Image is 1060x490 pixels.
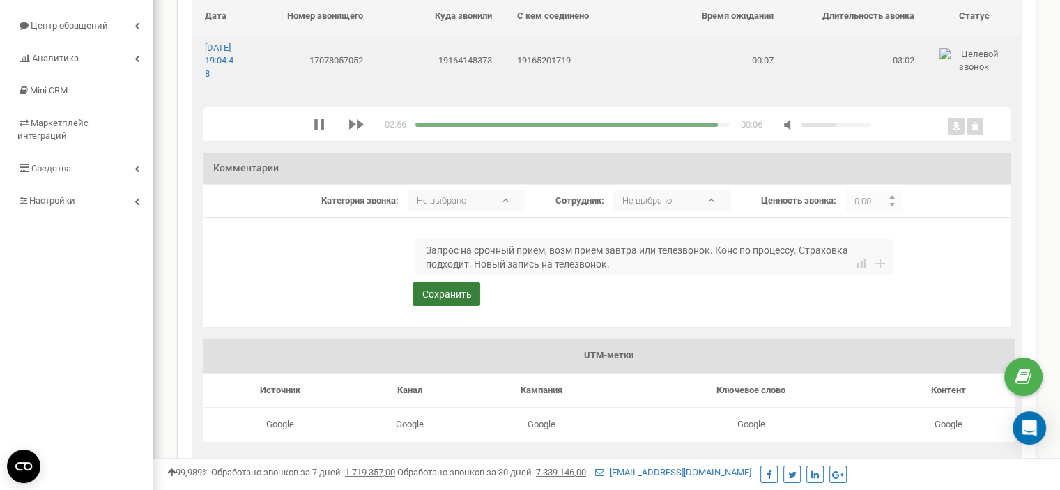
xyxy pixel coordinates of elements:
[710,190,731,211] b: ▾
[357,373,462,408] td: Канал
[7,450,40,483] button: Open CMP widget
[761,194,836,208] label: Ценность звонка:
[247,36,376,86] td: 17078057052
[738,118,762,132] div: duration
[463,408,621,443] td: Google
[939,48,1009,74] img: Целевой звонок
[505,190,525,211] b: ▾
[645,36,786,86] td: 00:07
[463,373,621,408] td: Кампания
[314,118,871,131] div: media player
[211,467,395,477] span: Обработано звонков за 7 дней :
[203,373,357,408] td: Источник
[205,43,233,79] a: [DATE] 19:04:48
[786,36,927,86] td: 03:02
[376,36,505,86] td: 19164148373
[29,195,75,206] span: Настройки
[621,408,882,443] td: Google
[595,467,751,477] a: [EMAIL_ADDRESS][DOMAIN_NAME]
[882,408,1015,443] td: Google
[621,373,882,408] td: Ключевое слово
[882,373,1015,408] td: Контент
[397,467,586,477] span: Обработано звонков за 30 дней :
[203,153,1011,184] h3: Комментарии
[505,36,645,86] td: 19165201719
[408,190,505,211] p: Не выбрано
[17,118,89,141] span: Маркетплейс интеграций
[32,53,79,63] span: Аналитика
[31,163,71,174] span: Средства
[555,194,604,208] label: Сотрудник:
[385,118,406,132] div: time
[413,282,480,306] button: Сохранить
[167,467,209,477] span: 99,989%
[1013,411,1046,445] div: Open Intercom Messenger
[203,408,357,443] td: Google
[31,20,108,31] span: Центр обращений
[613,190,710,211] p: Не выбрано
[357,408,462,443] td: Google
[345,467,395,477] u: 1 719 357,00
[203,339,1015,374] td: UTM-метки
[321,194,399,208] label: Категория звонка:
[536,467,586,477] u: 7 339 146,00
[30,85,68,95] span: Mini CRM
